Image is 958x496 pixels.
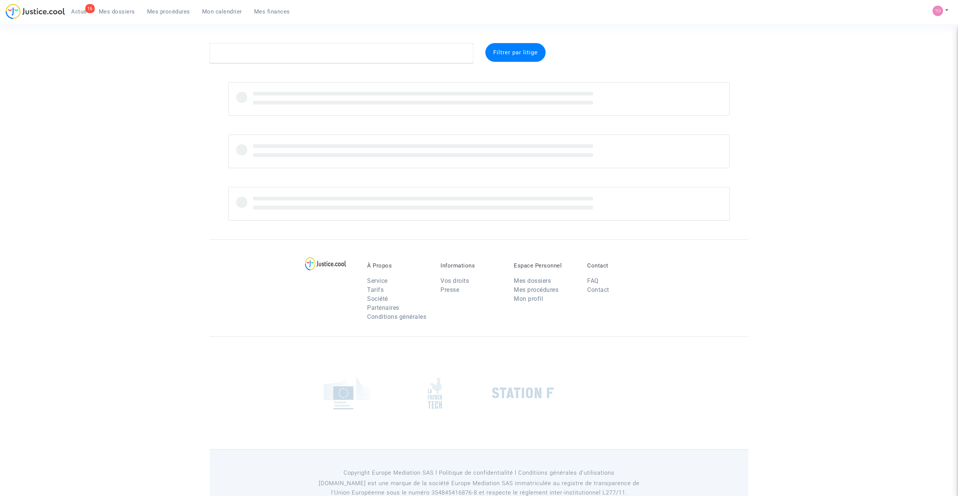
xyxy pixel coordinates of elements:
a: 16Actus [65,6,93,17]
img: jc-logo.svg [6,4,65,19]
a: FAQ [587,277,599,284]
p: À Propos [367,262,429,269]
a: Contact [587,286,609,293]
p: Copyright Europe Mediation SAS l Politique de confidentialité l Conditions générales d’utilisa... [309,468,650,478]
p: Contact [587,262,649,269]
a: Mes procédures [514,286,558,293]
span: Mes finances [254,8,290,15]
a: Presse [440,286,459,293]
img: logo-lg.svg [305,257,347,270]
a: Mon calendrier [196,6,248,17]
a: Tarifs [367,286,384,293]
img: fe1f3729a2b880d5091b466bdc4f5af5 [933,6,943,16]
span: Mes dossiers [99,8,135,15]
a: Mes procédures [141,6,196,17]
div: 16 [85,4,95,13]
img: europe_commision.png [324,377,370,409]
span: Mes procédures [147,8,190,15]
a: Société [367,295,388,302]
a: Vos droits [440,277,469,284]
a: Partenaires [367,304,399,311]
a: Mes finances [248,6,296,17]
p: Espace Personnel [514,262,576,269]
p: Informations [440,262,503,269]
span: Mon calendrier [202,8,242,15]
img: stationf.png [492,387,554,399]
span: Actus [71,8,87,15]
a: Conditions générales [367,313,426,320]
img: french_tech.png [428,377,442,409]
a: Mes dossiers [93,6,141,17]
a: Mes dossiers [514,277,551,284]
a: Mon profil [514,295,543,302]
a: Service [367,277,388,284]
span: Filtrer par litige [493,49,538,56]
